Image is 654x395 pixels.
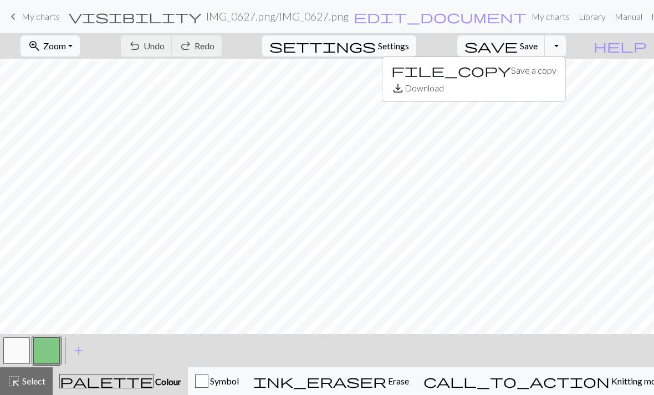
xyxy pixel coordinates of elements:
span: save [464,38,518,54]
button: Erase [246,367,416,395]
a: My charts [7,7,60,26]
h2: IMG_0627.png / IMG_0627.png [206,10,349,23]
span: highlight_alt [7,373,21,389]
button: Symbol [188,367,246,395]
span: Select [21,376,45,386]
span: My charts [22,11,60,22]
span: visibility [69,9,202,24]
button: Save [457,35,545,57]
button: Download [382,79,565,97]
span: Zoom [43,40,66,51]
span: keyboard_arrow_left [7,9,20,24]
span: ink_eraser [253,373,386,389]
span: settings [269,38,376,54]
span: edit_document [354,9,527,24]
button: SettingsSettings [262,35,416,57]
i: Settings [269,39,376,53]
span: call_to_action [423,373,610,389]
span: zoom_in [28,38,41,54]
span: Colour [154,376,181,387]
a: Library [574,6,610,28]
span: help [594,38,647,54]
span: Save [520,40,538,51]
span: Symbol [208,376,239,386]
span: palette [60,373,153,389]
button: Save a copy [382,61,565,79]
a: Manual [610,6,647,28]
a: My charts [527,6,574,28]
span: file_copy [391,63,511,78]
button: Zoom [21,35,80,57]
span: save_alt [391,80,405,96]
span: Settings [378,39,409,53]
button: Colour [53,367,188,395]
span: add [72,343,85,358]
span: Erase [386,376,409,386]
